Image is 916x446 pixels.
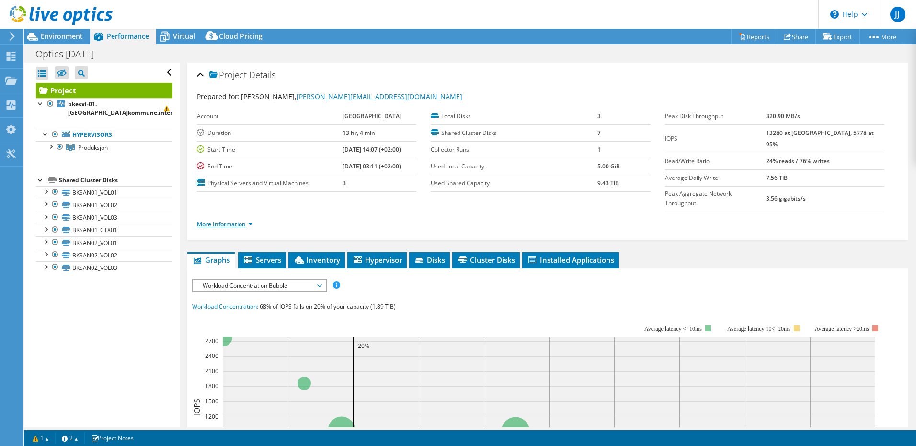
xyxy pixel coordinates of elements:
[36,129,172,141] a: Hypervisors
[527,255,614,265] span: Installed Applications
[205,382,218,390] text: 1800
[26,432,56,444] a: 1
[198,280,321,291] span: Workload Concentration Bubble
[36,236,172,249] a: BKSAN02_VOL01
[107,32,149,41] span: Performance
[343,145,401,154] b: [DATE] 14:07 (+02:00)
[197,220,253,228] a: More Information
[41,32,83,41] span: Environment
[777,29,816,44] a: Share
[766,157,830,165] b: 24% reads / 76% writes
[36,199,172,211] a: BKSAN01_VOL02
[731,29,777,44] a: Reports
[243,255,281,265] span: Servers
[343,162,401,170] b: [DATE] 03:11 (+02:00)
[597,145,601,154] b: 1
[197,92,240,101] label: Prepared for:
[665,111,766,121] label: Peak Disk Throughput
[431,145,597,155] label: Collector Runs
[249,69,275,80] span: Details
[597,129,601,137] b: 7
[352,255,402,265] span: Hypervisor
[192,302,258,311] span: Workload Concentration:
[766,129,874,148] b: 13280 at [GEOGRAPHIC_DATA], 5778 at 95%
[36,83,172,98] a: Project
[209,70,247,80] span: Project
[36,249,172,261] a: BKSAN02_VOL02
[766,194,806,202] b: 3.56 gigabits/s
[205,367,218,375] text: 2100
[173,32,195,41] span: Virtual
[197,178,343,188] label: Physical Servers and Virtual Machines
[665,156,766,166] label: Read/Write Ratio
[205,337,218,345] text: 2700
[457,255,515,265] span: Cluster Disks
[859,29,904,44] a: More
[431,111,597,121] label: Local Disks
[31,49,109,59] h1: Optics [DATE]
[260,302,396,311] span: 68% of IOPS falls on 20% of your capacity (1.89 TiB)
[431,178,597,188] label: Used Shared Capacity
[431,128,597,138] label: Shared Cluster Disks
[36,186,172,199] a: BKSAN01_VOL01
[830,10,839,19] svg: \n
[297,92,462,101] a: [PERSON_NAME][EMAIL_ADDRESS][DOMAIN_NAME]
[205,397,218,405] text: 1500
[343,129,375,137] b: 13 hr, 4 min
[55,432,85,444] a: 2
[293,255,340,265] span: Inventory
[597,162,620,170] b: 5.00 GiB
[766,174,788,182] b: 7.56 TiB
[205,413,218,421] text: 1200
[815,325,869,332] text: Average latency >20ms
[36,141,172,154] a: Produksjon
[431,162,597,171] label: Used Local Capacity
[343,112,401,120] b: [GEOGRAPHIC_DATA]
[84,432,140,444] a: Project Notes
[192,255,230,265] span: Graphs
[597,112,601,120] b: 3
[197,128,343,138] label: Duration
[414,255,445,265] span: Disks
[665,189,766,208] label: Peak Aggregate Network Throughput
[665,173,766,183] label: Average Daily Write
[197,145,343,155] label: Start Time
[36,261,172,274] a: BKSAN02_VOL03
[197,111,343,121] label: Account
[815,29,860,44] a: Export
[68,100,176,117] b: bkesxi-01.[GEOGRAPHIC_DATA]kommune.intern
[205,352,218,360] text: 2400
[36,98,172,119] a: bkesxi-01.[GEOGRAPHIC_DATA]kommune.intern
[665,134,766,144] label: IOPS
[343,179,346,187] b: 3
[597,179,619,187] b: 9.43 TiB
[727,325,790,332] tspan: Average latency 10<=20ms
[241,92,462,101] span: [PERSON_NAME],
[36,224,172,236] a: BKSAN01_CTX01
[219,32,263,41] span: Cloud Pricing
[890,7,905,22] span: JJ
[358,342,369,350] text: 20%
[197,162,343,171] label: End Time
[36,212,172,224] a: BKSAN01_VOL03
[644,325,702,332] tspan: Average latency <=10ms
[78,144,108,152] span: Produksjon
[766,112,800,120] b: 320.90 MB/s
[59,175,172,186] div: Shared Cluster Disks
[192,399,202,415] text: IOPS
